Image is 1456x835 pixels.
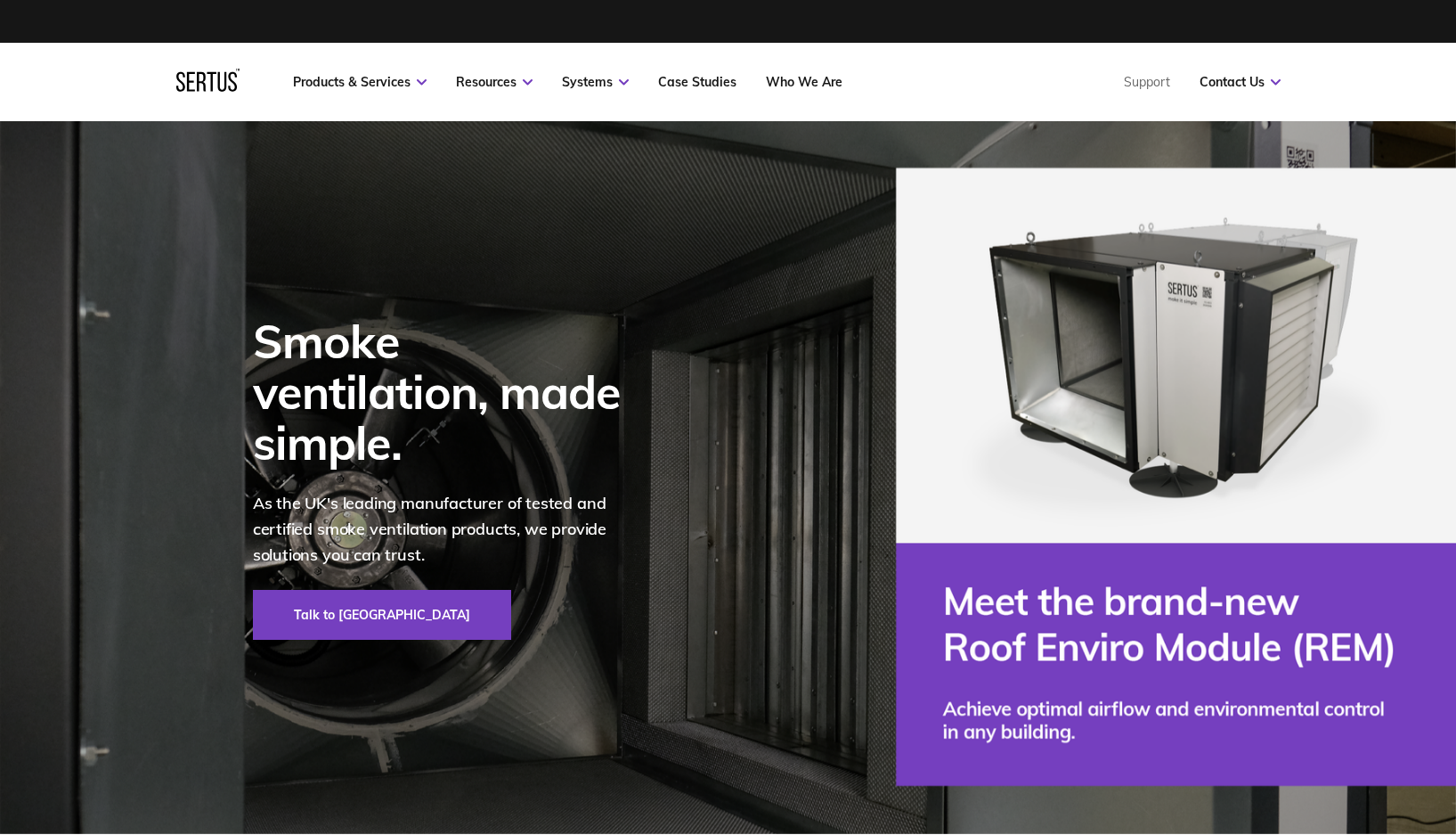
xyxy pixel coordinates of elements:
a: Products & Services [293,74,427,90]
a: Systems [562,74,629,90]
a: Talk to [GEOGRAPHIC_DATA] [253,590,511,640]
a: Contact Us [1200,74,1281,90]
a: Who We Are [766,74,842,90]
a: Resources [456,74,533,90]
a: Support [1124,74,1170,90]
div: Smoke ventilation, made simple. [253,315,645,469]
a: Case Studies [658,74,736,90]
p: As the UK's leading manufacturer of tested and certified smoke ventilation products, we provide s... [253,491,645,568]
